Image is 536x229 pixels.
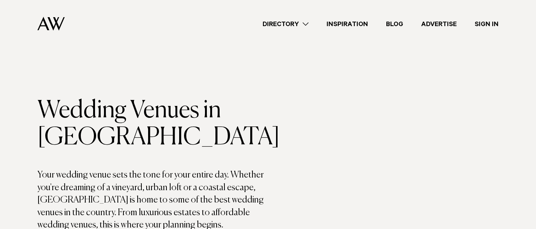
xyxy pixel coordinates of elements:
[318,19,377,29] a: Inspiration
[412,19,466,29] a: Advertise
[37,17,65,31] img: Auckland Weddings Logo
[254,19,318,29] a: Directory
[37,97,268,151] h1: Wedding Venues in [GEOGRAPHIC_DATA]
[466,19,508,29] a: Sign In
[377,19,412,29] a: Blog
